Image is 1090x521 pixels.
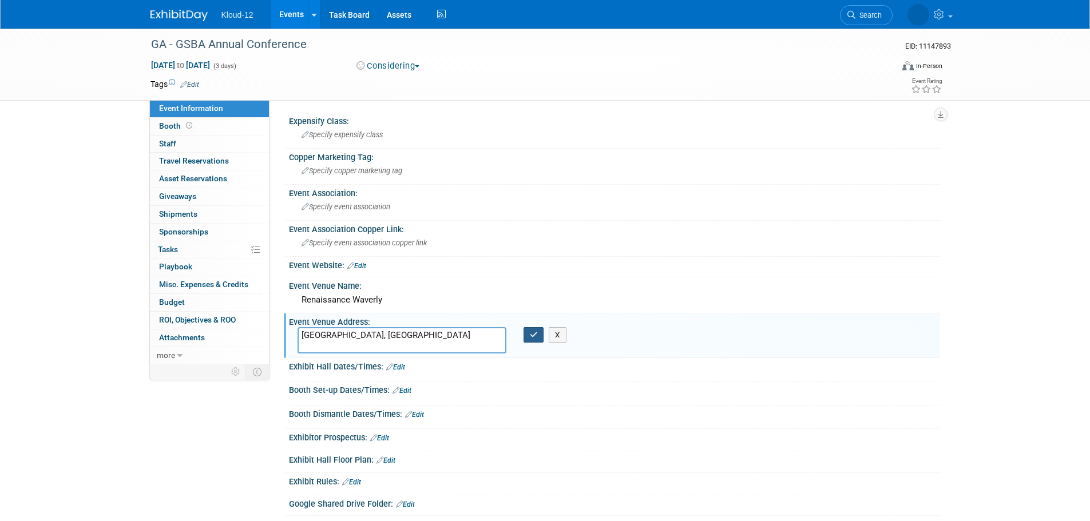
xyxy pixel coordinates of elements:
[289,451,940,466] div: Exhibit Hall Floor Plan:
[180,81,199,89] a: Edit
[289,495,940,510] div: Google Shared Drive Folder:
[289,381,940,396] div: Booth Set-up Dates/Times:
[289,358,940,373] div: Exhibit Hall Dates/Times:
[347,262,366,270] a: Edit
[386,363,405,371] a: Edit
[150,329,269,347] a: Attachments
[302,238,427,247] span: Specify event association copper link
[245,364,269,379] td: Toggle Event Tabs
[159,192,196,201] span: Giveaways
[150,312,269,329] a: ROI, Objectives & ROO
[150,241,269,258] a: Tasks
[150,276,269,293] a: Misc. Expenses & Credits
[184,121,195,130] span: Booth not reserved yet
[352,60,424,72] button: Considering
[159,227,208,236] span: Sponsorships
[370,434,389,442] a: Edit
[396,500,415,508] a: Edit
[159,297,185,307] span: Budget
[159,209,197,218] span: Shipments
[342,478,361,486] a: Edit
[911,78,942,84] div: Event Rating
[159,121,195,130] span: Booth
[212,62,236,70] span: (3 days)
[289,429,940,444] div: Exhibitor Prospectus:
[289,113,940,127] div: Expensify Class:
[289,277,940,292] div: Event Venue Name:
[150,60,211,70] span: [DATE] [DATE]
[302,202,390,211] span: Specify event association
[150,100,269,117] a: Event Information
[159,104,223,113] span: Event Information
[289,405,940,420] div: Booth Dismantle Dates/Times:
[298,291,932,309] div: Renaissance Waverly
[393,387,411,395] a: Edit
[150,224,269,241] a: Sponsorships
[855,11,882,19] span: Search
[907,4,929,26] img: Gabriela Bravo-Chigwere
[159,156,229,165] span: Travel Reservations
[302,130,383,139] span: Specify expensify class
[159,262,192,271] span: Playbook
[840,5,893,25] a: Search
[159,333,205,342] span: Attachments
[226,364,246,379] td: Personalize Event Tab Strip
[221,10,253,19] span: Kloud-12
[157,351,175,360] span: more
[150,206,269,223] a: Shipments
[150,347,269,364] a: more
[159,139,176,148] span: Staff
[289,313,940,328] div: Event Venue Address:
[289,257,940,272] div: Event Website:
[289,221,940,235] div: Event Association Copper Link:
[549,327,566,343] button: X
[905,42,951,50] span: Event ID: 11147893
[376,456,395,464] a: Edit
[159,280,248,289] span: Misc. Expenses & Credits
[150,170,269,188] a: Asset Reservations
[825,59,943,77] div: Event Format
[150,118,269,135] a: Booth
[150,153,269,170] a: Travel Reservations
[159,174,227,183] span: Asset Reservations
[150,136,269,153] a: Staff
[150,294,269,311] a: Budget
[175,61,186,70] span: to
[302,166,402,175] span: Specify copper marketing tag
[159,315,236,324] span: ROI, Objectives & ROO
[150,10,208,21] img: ExhibitDay
[289,149,940,163] div: Copper Marketing Tag:
[150,258,269,276] a: Playbook
[147,34,875,55] div: GA - GSBA Annual Conference
[150,188,269,205] a: Giveaways
[915,62,942,70] div: In-Person
[158,245,178,254] span: Tasks
[150,78,199,90] td: Tags
[289,185,940,199] div: Event Association:
[289,473,940,488] div: Exhibit Rules:
[902,61,914,70] img: Format-Inperson.png
[405,411,424,419] a: Edit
